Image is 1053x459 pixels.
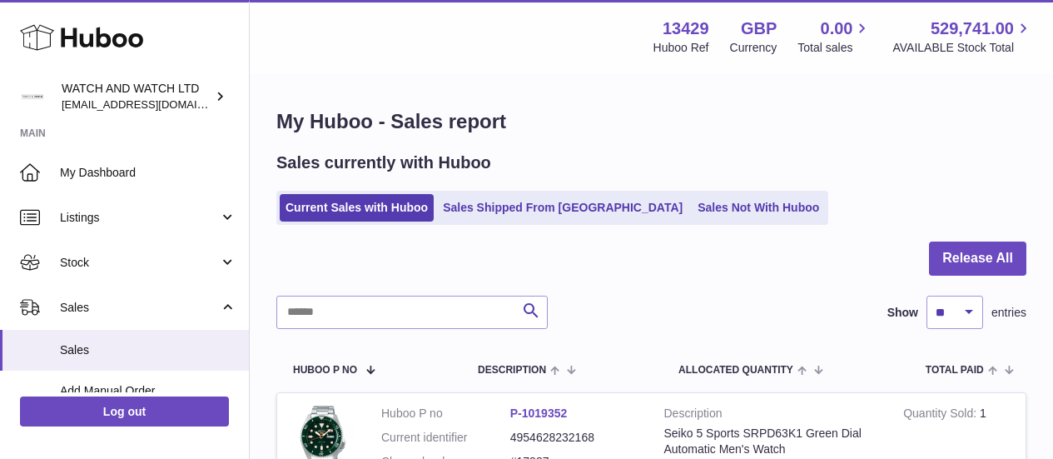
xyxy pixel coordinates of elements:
span: entries [991,305,1026,321]
a: Sales Not With Huboo [692,194,825,222]
button: Release All [929,242,1026,276]
span: 529,741.00 [931,17,1014,40]
img: internalAdmin-13429@internal.huboo.com [20,84,45,109]
dd: 4954628232168 [510,430,639,446]
a: 0.00 Total sales [797,17,872,56]
div: Huboo Ref [653,40,709,56]
span: Add Manual Order [60,383,236,399]
div: Seiko 5 Sports SRPD63K1 Green Dial Automatic Men's Watch [664,426,879,457]
strong: GBP [741,17,777,40]
strong: Quantity Sold [903,407,980,424]
dt: Huboo P no [381,406,510,422]
span: Sales [60,342,236,358]
span: Total paid [926,365,984,376]
a: P-1019352 [510,407,568,420]
a: Sales Shipped From [GEOGRAPHIC_DATA] [437,194,688,222]
strong: 13429 [663,17,709,40]
span: AVAILABLE Stock Total [892,40,1033,56]
h1: My Huboo - Sales report [276,108,1026,135]
span: Sales [60,300,219,316]
span: Huboo P no [293,365,357,376]
strong: Description [664,406,879,426]
a: Current Sales with Huboo [280,194,434,222]
a: Log out [20,397,229,427]
a: 529,741.00 AVAILABLE Stock Total [892,17,1033,56]
span: 0.00 [821,17,853,40]
span: [EMAIL_ADDRESS][DOMAIN_NAME] [62,97,245,111]
label: Show [887,305,918,321]
div: WATCH AND WATCH LTD [62,81,211,112]
span: My Dashboard [60,165,236,181]
dt: Current identifier [381,430,510,446]
h2: Sales currently with Huboo [276,152,491,174]
div: Currency [730,40,777,56]
span: Listings [60,210,219,226]
span: Total sales [797,40,872,56]
span: ALLOCATED Quantity [678,365,793,376]
span: Stock [60,255,219,271]
span: Description [478,365,546,376]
